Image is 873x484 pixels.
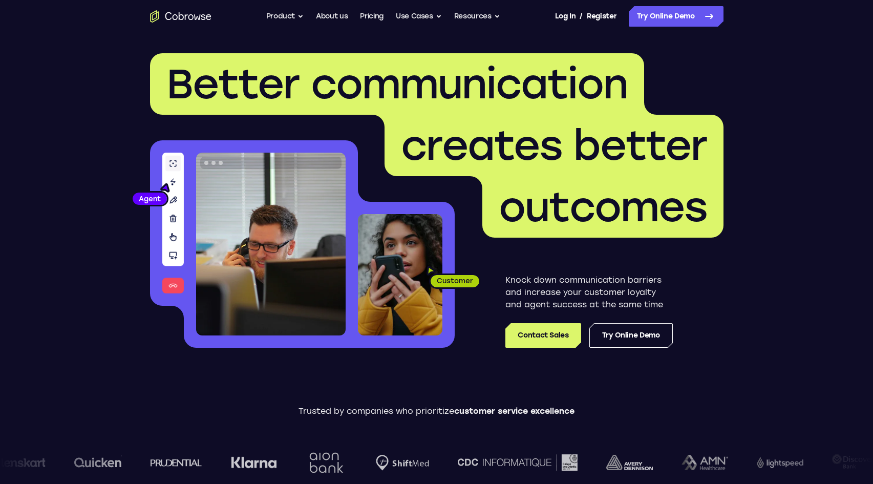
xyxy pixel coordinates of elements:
[266,6,304,27] button: Product
[230,456,276,469] img: Klarna
[457,454,577,470] img: CDC Informatique
[505,274,673,311] p: Knock down communication barriers and increase your customer loyalty and agent success at the sam...
[166,59,628,109] span: Better communication
[454,406,574,416] span: customer service excellence
[358,214,442,335] img: A customer holding their phone
[680,455,727,471] img: AMN Healthcare
[555,6,576,27] a: Log In
[360,6,384,27] a: Pricing
[629,6,723,27] a: Try Online Demo
[401,121,707,170] span: creates better
[396,6,442,27] button: Use Cases
[589,323,673,348] a: Try Online Demo
[375,455,428,471] img: Shiftmed
[505,323,581,348] a: Contact Sales
[499,182,707,232] span: outcomes
[150,10,211,23] a: Go to the home page
[605,455,652,470] img: avery-dennison
[305,442,346,483] img: Aion Bank
[196,153,346,335] img: A customer support agent talking on the phone
[150,458,201,467] img: prudential
[316,6,348,27] a: About us
[454,6,500,27] button: Resources
[580,10,583,23] span: /
[587,6,616,27] a: Register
